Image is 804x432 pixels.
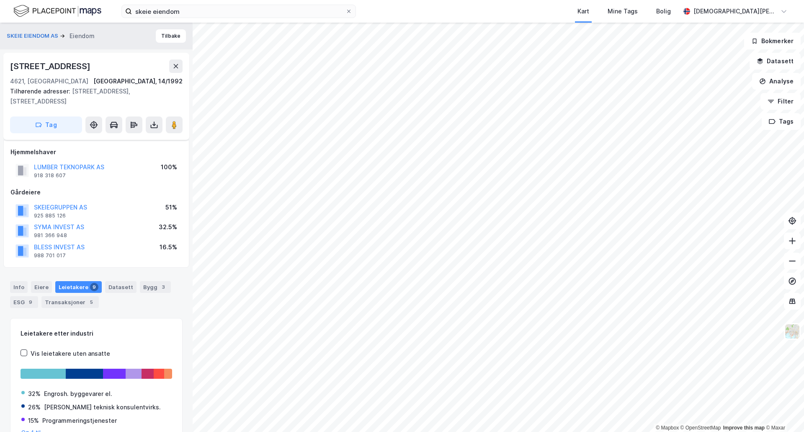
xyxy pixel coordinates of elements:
div: Eiendom [70,31,95,41]
div: 9 [90,283,98,291]
div: Engrosh. byggevarer el. [44,389,112,399]
div: Transaksjoner [41,296,99,308]
a: Mapbox [656,425,679,431]
button: Tag [10,116,82,133]
div: 16.5% [160,242,177,252]
button: Bokmerker [744,33,801,49]
div: [PERSON_NAME] teknisk konsulentvirks. [44,402,161,412]
div: Vis leietakere uten ansatte [31,349,110,359]
div: Leietakere etter industri [21,329,172,339]
img: Z [784,323,800,339]
div: [GEOGRAPHIC_DATA], 14/1992 [93,76,183,86]
div: [STREET_ADDRESS], [STREET_ADDRESS] [10,86,176,106]
div: [DEMOGRAPHIC_DATA][PERSON_NAME] [693,6,777,16]
div: Leietakere [55,281,102,293]
div: Bolig [656,6,671,16]
a: Improve this map [723,425,765,431]
div: Kontrollprogram for chat [762,392,804,432]
div: Kart [577,6,589,16]
img: logo.f888ab2527a4732fd821a326f86c7f29.svg [13,4,101,18]
div: Gårdeiere [10,187,182,197]
button: Filter [760,93,801,110]
span: Tilhørende adresser: [10,88,72,95]
div: 9 [26,298,35,306]
button: Tags [762,113,801,130]
button: Datasett [750,53,801,70]
iframe: Chat Widget [762,392,804,432]
div: 26% [28,402,41,412]
div: Info [10,281,28,293]
div: 918 318 607 [34,172,66,179]
div: 32.5% [159,222,177,232]
div: 15% [28,416,39,426]
div: [STREET_ADDRESS] [10,59,92,73]
div: Eiere [31,281,52,293]
div: 3 [159,283,167,291]
div: 981 366 948 [34,232,67,239]
input: Søk på adresse, matrikkel, gårdeiere, leietakere eller personer [132,5,345,18]
div: Bygg [140,281,171,293]
div: 988 701 017 [34,252,66,259]
div: 100% [161,162,177,172]
div: Programmeringstjenester [42,416,117,426]
div: Mine Tags [608,6,638,16]
div: 32% [28,389,41,399]
button: Analyse [752,73,801,90]
div: Hjemmelshaver [10,147,182,157]
button: Tilbake [156,29,186,43]
a: OpenStreetMap [680,425,721,431]
button: SKEIE EIENDOM AS [7,32,60,40]
div: 925 885 126 [34,212,66,219]
div: 51% [165,202,177,212]
div: 5 [87,298,95,306]
div: Datasett [105,281,137,293]
div: 4621, [GEOGRAPHIC_DATA] [10,76,88,86]
div: ESG [10,296,38,308]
